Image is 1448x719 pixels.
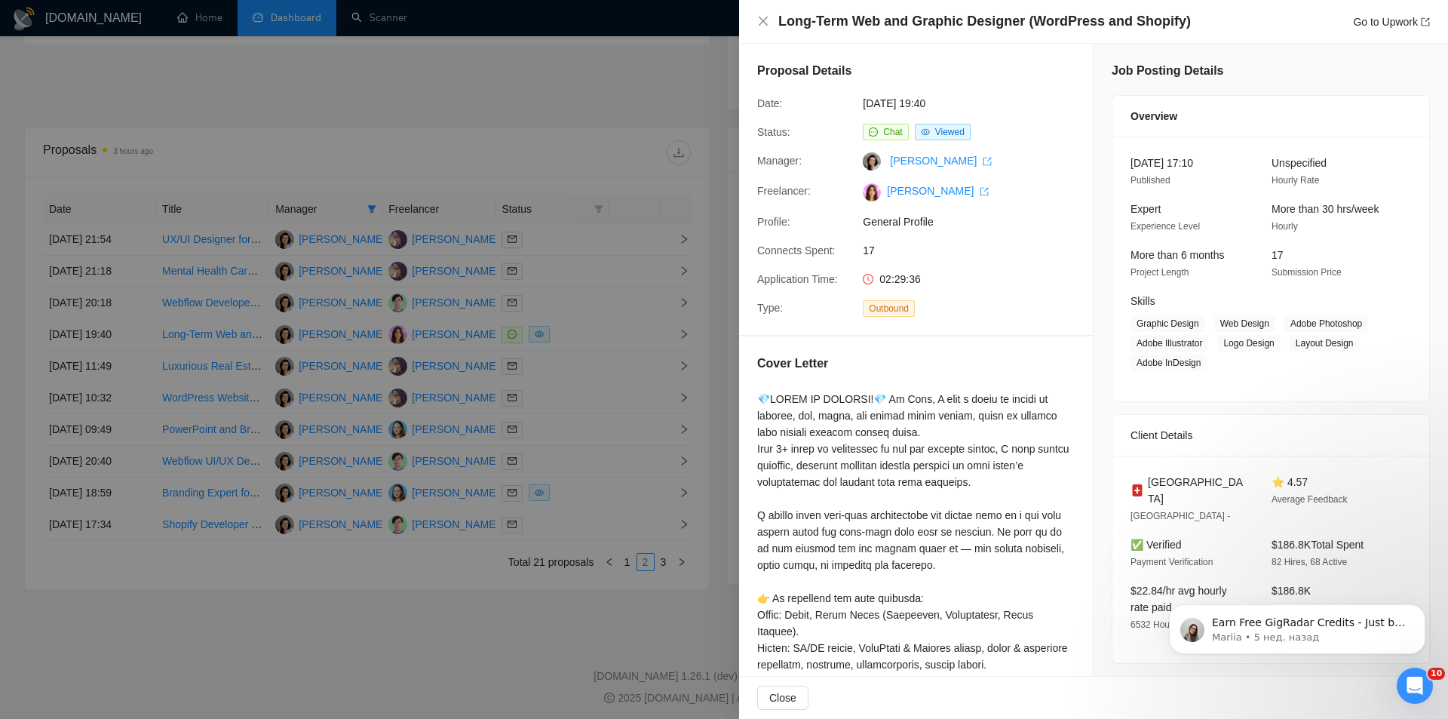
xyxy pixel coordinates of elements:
span: export [980,187,989,196]
span: 6532 Hours [1130,619,1177,630]
button: Close [757,15,769,28]
span: Profile: [757,216,790,228]
a: [PERSON_NAME] export [890,155,992,167]
p: Message from Mariia, sent 5 нед. назад [66,58,260,72]
span: Connects Spent: [757,244,836,257]
iframe: Intercom live chat [1397,668,1433,704]
span: Outbound [863,300,915,317]
img: 🇨🇭 [1130,482,1144,499]
span: General Profile [863,214,1089,230]
img: c1U28jQPTAyuiOlES-TwaD6mGLCkmTDfLtTFebe1xB4CWi2bcOC8xitlq9HfN90Gqy [863,183,881,201]
span: [GEOGRAPHIC_DATA] - [1130,511,1230,521]
span: 10 [1428,668,1445,680]
span: Close [769,690,796,706]
span: Project Length [1130,267,1189,278]
span: export [983,157,992,166]
span: $186.8K Total Spent [1272,539,1364,551]
span: Published [1130,175,1170,186]
span: Logo Design [1217,335,1280,352]
span: Type: [757,302,783,314]
div: Client Details [1130,415,1411,456]
span: Date: [757,97,782,109]
a: Go to Upworkexport [1353,16,1430,28]
iframe: Intercom notifications сообщение [1146,573,1448,678]
span: Web Design [1214,315,1275,332]
span: Payment Verification [1130,557,1213,567]
span: Earn Free GigRadar Credits - Just by Sharing Your Story! 💬 Want more credits for sending proposal... [66,44,260,416]
span: Adobe InDesign [1130,355,1207,371]
span: Status: [757,126,790,138]
h4: Long-Term Web and Graphic Designer (WordPress and Shopify) [778,12,1191,31]
h5: Proposal Details [757,62,851,80]
h5: Job Posting Details [1112,62,1223,80]
h5: Cover Letter [757,355,828,373]
span: Hourly Rate [1272,175,1319,186]
span: Freelancer: [757,185,811,197]
button: Close [757,686,808,710]
span: close [757,15,769,27]
span: More than 6 months [1130,249,1225,261]
span: ⭐ 4.57 [1272,476,1308,488]
span: clock-circle [863,274,873,284]
span: Layout Design [1290,335,1360,352]
span: $22.84/hr avg hourly rate paid [1130,585,1227,613]
span: Adobe Photoshop [1284,315,1368,332]
span: More than 30 hrs/week [1272,203,1379,215]
span: Average Feedback [1272,494,1348,505]
span: [DATE] 17:10 [1130,157,1193,169]
a: [PERSON_NAME] export [887,185,989,197]
span: Hourly [1272,221,1298,232]
span: Skills [1130,295,1155,307]
span: Submission Price [1272,267,1342,278]
span: Experience Level [1130,221,1200,232]
span: Graphic Design [1130,315,1205,332]
span: 82 Hires, 68 Active [1272,557,1347,567]
span: Unspecified [1272,157,1327,169]
span: ✅ Verified [1130,539,1182,551]
span: Manager: [757,155,802,167]
span: eye [921,128,930,137]
span: [DATE] 19:40 [863,95,1089,112]
span: Viewed [935,127,965,137]
span: export [1421,17,1430,26]
span: message [869,128,878,137]
span: Application Time: [757,273,838,285]
span: 17 [863,242,1089,259]
span: 17 [1272,249,1284,261]
span: 02:29:36 [879,273,921,285]
span: [GEOGRAPHIC_DATA] [1148,474,1247,507]
span: Expert [1130,203,1161,215]
span: Chat [883,127,902,137]
span: Adobe Illustrator [1130,335,1208,352]
span: Overview [1130,108,1177,124]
